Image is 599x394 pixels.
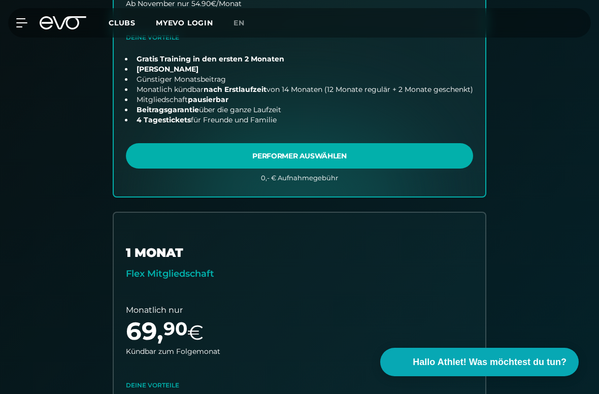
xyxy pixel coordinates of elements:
button: Hallo Athlet! Was möchtest du tun? [380,348,579,376]
span: Clubs [109,18,136,27]
a: Clubs [109,18,156,27]
a: en [234,17,257,29]
span: Hallo Athlet! Was möchtest du tun? [413,355,567,369]
span: en [234,18,245,27]
a: MYEVO LOGIN [156,18,213,27]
